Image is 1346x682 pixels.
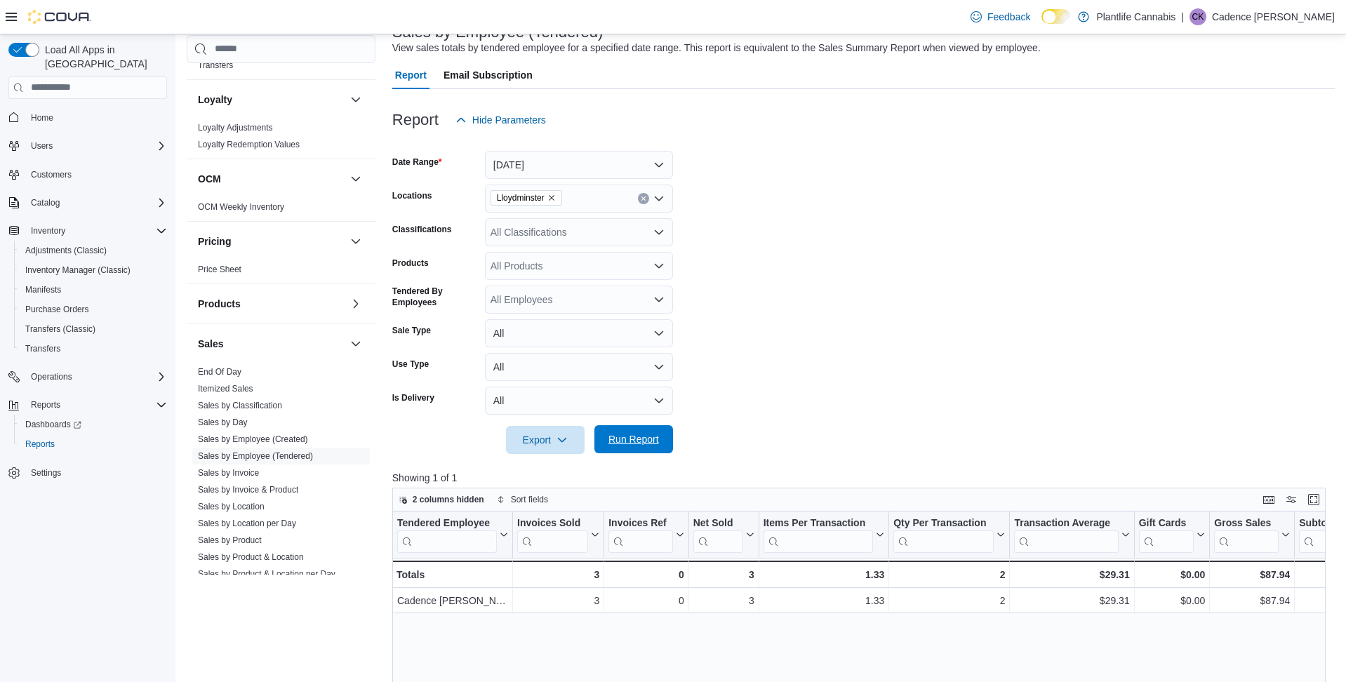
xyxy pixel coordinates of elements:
[638,193,649,204] button: Clear input
[347,233,364,250] button: Pricing
[517,516,588,530] div: Invoices Sold
[347,335,364,352] button: Sales
[198,400,282,411] span: Sales by Classification
[198,265,241,274] a: Price Sheet
[1283,491,1300,508] button: Display options
[20,301,167,318] span: Purchase Orders
[3,193,173,213] button: Catalog
[693,516,742,552] div: Net Sold
[25,245,107,256] span: Adjustments (Classic)
[31,197,60,208] span: Catalog
[25,166,77,183] a: Customers
[198,468,259,478] a: Sales by Invoice
[1014,516,1118,552] div: Transaction Average
[198,484,298,495] span: Sales by Invoice & Product
[506,426,585,454] button: Export
[3,221,173,241] button: Inventory
[198,501,265,512] span: Sales by Location
[491,491,554,508] button: Sort fields
[1138,516,1194,552] div: Gift Card Sales
[397,516,497,530] div: Tendered Employee
[198,93,232,107] h3: Loyalty
[392,224,452,235] label: Classifications
[392,471,1335,485] p: Showing 1 of 1
[198,519,296,528] a: Sales by Location per Day
[693,516,754,552] button: Net Sold
[198,434,308,444] a: Sales by Employee (Created)
[187,119,375,159] div: Loyalty
[397,592,508,609] div: Cadence [PERSON_NAME]
[198,367,241,377] a: End Of Day
[1212,8,1335,25] p: Cadence [PERSON_NAME]
[608,516,684,552] button: Invoices Ref
[693,516,742,530] div: Net Sold
[25,284,61,295] span: Manifests
[444,61,533,89] span: Email Subscription
[198,417,248,428] span: Sales by Day
[1260,491,1277,508] button: Keyboard shortcuts
[1041,9,1071,24] input: Dark Mode
[198,123,273,133] a: Loyalty Adjustments
[392,325,431,336] label: Sale Type
[1214,516,1290,552] button: Gross Sales
[395,61,427,89] span: Report
[485,151,673,179] button: [DATE]
[198,139,300,150] span: Loyalty Redemption Values
[25,265,131,276] span: Inventory Manager (Classic)
[198,502,265,511] a: Sales by Location
[347,170,364,187] button: OCM
[25,138,58,154] button: Users
[893,592,1005,609] div: 2
[14,339,173,359] button: Transfers
[20,416,87,433] a: Dashboards
[392,190,432,201] label: Locations
[1096,8,1175,25] p: Plantlife Cannabis
[3,107,173,128] button: Home
[20,436,60,453] a: Reports
[517,516,588,552] div: Invoices Sold
[25,323,95,335] span: Transfers (Classic)
[25,222,71,239] button: Inventory
[20,242,167,259] span: Adjustments (Classic)
[198,297,241,311] h3: Products
[198,535,262,545] a: Sales by Product
[198,172,345,186] button: OCM
[514,426,576,454] span: Export
[413,494,484,505] span: 2 columns hidden
[491,190,562,206] span: Lloydminster
[198,485,298,495] a: Sales by Invoice & Product
[608,592,684,609] div: 0
[3,462,173,483] button: Settings
[3,395,173,415] button: Reports
[1192,8,1204,25] span: CK
[198,467,259,479] span: Sales by Invoice
[25,194,167,211] span: Catalog
[198,264,241,275] span: Price Sheet
[1014,516,1129,552] button: Transaction Average
[31,169,72,180] span: Customers
[511,494,548,505] span: Sort fields
[20,242,112,259] a: Adjustments (Classic)
[187,199,375,221] div: OCM
[485,353,673,381] button: All
[20,321,101,337] a: Transfers (Classic)
[608,566,684,583] div: 0
[25,419,81,430] span: Dashboards
[198,451,313,461] a: Sales by Employee (Tendered)
[25,343,60,354] span: Transfers
[198,201,284,213] span: OCM Weekly Inventory
[198,551,304,563] span: Sales by Product & Location
[14,434,173,454] button: Reports
[198,383,253,394] span: Itemized Sales
[20,416,167,433] span: Dashboards
[763,516,884,552] button: Items Per Transaction
[20,321,167,337] span: Transfers (Classic)
[893,516,994,552] div: Qty Per Transaction
[20,340,66,357] a: Transfers
[25,368,78,385] button: Operations
[14,319,173,339] button: Transfers (Classic)
[1138,592,1205,609] div: $0.00
[517,516,599,552] button: Invoices Sold
[25,194,65,211] button: Catalog
[31,467,61,479] span: Settings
